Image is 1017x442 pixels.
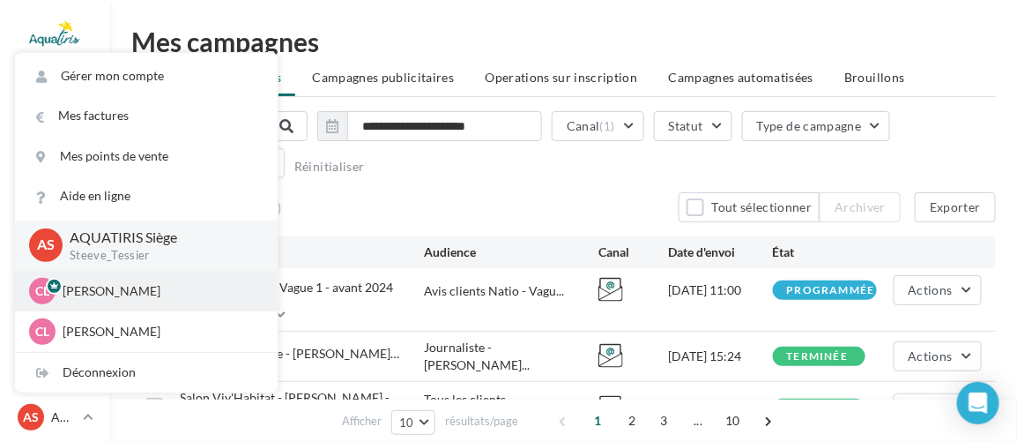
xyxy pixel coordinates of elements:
button: Statut [654,111,732,141]
span: Campagnes automatisées [669,70,814,85]
button: Exporter [915,192,996,222]
button: Actions [894,393,982,423]
a: Mes points de vente [15,137,278,176]
span: CL [35,282,49,300]
p: AQUATIRIS Siège [70,228,249,248]
a: Gérer mon compte [15,56,278,96]
button: Tout sélectionner [679,192,820,222]
div: Open Intercom Messenger [957,382,999,424]
button: Archiver [820,192,901,222]
span: Actions [909,348,953,363]
button: 10 [391,410,436,435]
button: Actions [894,341,982,371]
div: Date d'envoi [668,243,773,261]
div: Déconnexion [15,353,278,393]
span: Campagnes publicitaires [312,70,454,85]
button: Actions [894,275,982,305]
div: Canal [598,243,668,261]
p: [PERSON_NAME] [63,323,256,341]
span: ... [684,407,712,435]
span: CL [35,323,49,341]
span: AS [37,236,55,256]
p: Steeve_Tessier [70,248,249,264]
button: Type de campagne [742,111,891,141]
p: [PERSON_NAME] [63,282,256,300]
div: programmée [787,285,875,296]
span: Avis clients Natio - Vagu... [424,282,564,300]
span: 1 [583,407,612,435]
span: AS [23,408,39,426]
div: [DATE] 11:00 [668,281,773,299]
div: Nom [181,243,425,261]
span: 3 [650,407,678,435]
div: Mes campagnes [131,28,996,55]
span: 10 [399,416,414,430]
span: Journaliste - [PERSON_NAME]... [424,339,598,374]
span: Afficher [342,413,382,430]
div: [DATE] 15:24 [668,348,773,365]
button: Canal(1) [552,111,644,141]
span: Operations sur inscription [485,70,637,85]
button: Réinitialiser [294,160,365,174]
span: résultats/page [445,413,518,430]
div: Audience [424,243,598,261]
a: Aide en ligne [15,176,278,216]
span: Avis client Natio - Vague 1 - avant 2024 [181,280,394,295]
span: (1) [600,119,615,133]
div: État [773,243,878,261]
a: AS AQUATIRIS Siège [14,401,96,434]
span: 2 [618,407,646,435]
span: Brouillons [844,70,905,85]
span: Salon Viv'Habitat - Julien CARON - relance [181,390,390,423]
span: Tous les clients - [PERSON_NAME]... [424,391,598,426]
p: AQUATIRIS Siège [51,408,76,426]
span: 10 [718,407,747,435]
span: Actions [909,282,953,297]
a: Mes factures [15,96,278,136]
span: Nouvelle franchise - Amandine ARMENGAUD [181,346,400,361]
div: terminée [787,351,849,363]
